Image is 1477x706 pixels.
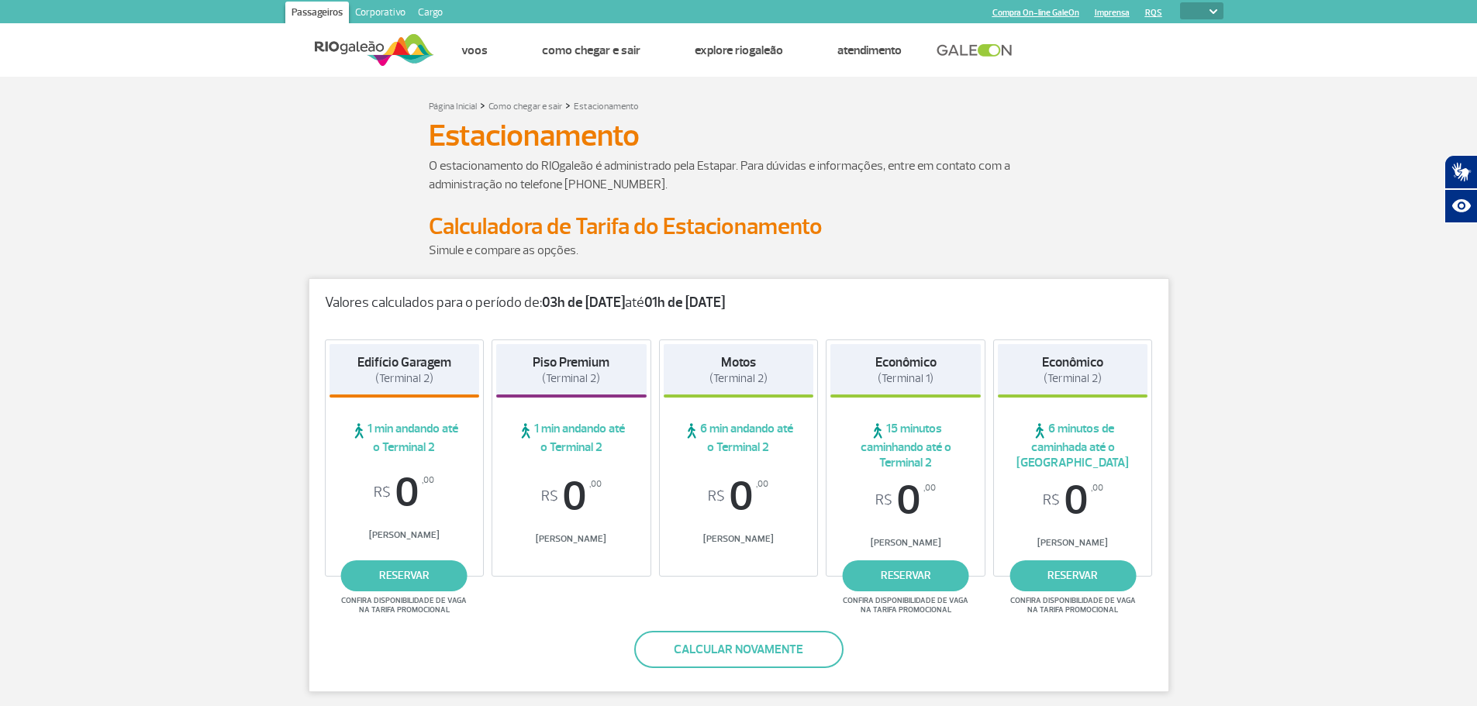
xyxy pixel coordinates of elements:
sup: ,00 [1091,480,1103,497]
h2: Calculadora de Tarifa do Estacionamento [429,212,1049,241]
a: reservar [341,560,468,591]
a: Voos [461,43,488,58]
a: reservar [1009,560,1136,591]
button: Abrir recursos assistivos. [1444,189,1477,223]
span: (Terminal 2) [709,371,768,386]
span: Confira disponibilidade de vaga na tarifa promocional [1008,596,1138,615]
span: 6 min andando até o Terminal 2 [664,421,814,455]
sup: R$ [875,492,892,509]
strong: 03h de [DATE] [542,294,625,312]
a: Imprensa [1095,8,1130,18]
strong: Econômico [875,354,937,370]
sup: ,00 [422,472,434,489]
span: 0 [830,480,981,522]
span: 0 [998,480,1148,522]
strong: Econômico [1042,354,1103,370]
span: 0 [496,476,647,518]
sup: ,00 [589,476,602,493]
a: > [480,96,485,114]
span: 0 [330,472,480,514]
p: O estacionamento do RIOgaleão é administrado pela Estapar. Para dúvidas e informações, entre em c... [429,157,1049,194]
span: Confira disponibilidade de vaga na tarifa promocional [339,596,469,615]
a: Atendimento [837,43,902,58]
a: RQS [1145,8,1162,18]
h1: Estacionamento [429,122,1049,149]
sup: R$ [374,484,391,501]
button: Abrir tradutor de língua de sinais. [1444,155,1477,189]
a: Corporativo [349,2,412,26]
button: Calcular novamente [634,631,844,668]
span: Confira disponibilidade de vaga na tarifa promocional [840,596,971,615]
span: [PERSON_NAME] [496,533,647,545]
span: [PERSON_NAME] [664,533,814,545]
span: 15 minutos caminhando até o Terminal 2 [830,421,981,470]
a: Estacionamento [574,101,639,112]
sup: R$ [541,488,558,505]
p: Valores calculados para o período de: até [325,294,1153,312]
span: 6 minutos de caminhada até o [GEOGRAPHIC_DATA] [998,421,1148,470]
a: > [565,96,571,114]
span: 1 min andando até o Terminal 2 [330,421,480,455]
span: [PERSON_NAME] [830,537,981,549]
span: 1 min andando até o Terminal 2 [496,421,647,455]
span: (Terminal 2) [542,371,600,386]
p: Simule e compare as opções. [429,241,1049,260]
a: Cargo [412,2,449,26]
a: Compra On-line GaleOn [992,8,1079,18]
strong: 01h de [DATE] [644,294,725,312]
sup: ,00 [756,476,768,493]
a: Como chegar e sair [542,43,640,58]
strong: Edifício Garagem [357,354,451,370]
span: (Terminal 2) [375,371,433,386]
a: Como chegar e sair [488,101,562,112]
span: 0 [664,476,814,518]
a: Explore RIOgaleão [695,43,783,58]
a: reservar [843,560,969,591]
span: (Terminal 2) [1044,371,1102,386]
strong: Motos [721,354,756,370]
strong: Piso Premium [533,354,609,370]
sup: R$ [1043,492,1060,509]
sup: ,00 [923,480,936,497]
a: Passageiros [285,2,349,26]
span: [PERSON_NAME] [330,529,480,541]
div: Plugin de acessibilidade da Hand Talk. [1444,155,1477,223]
span: (Terminal 1) [878,371,933,386]
sup: R$ [708,488,725,505]
a: Página Inicial [429,101,477,112]
span: [PERSON_NAME] [998,537,1148,549]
